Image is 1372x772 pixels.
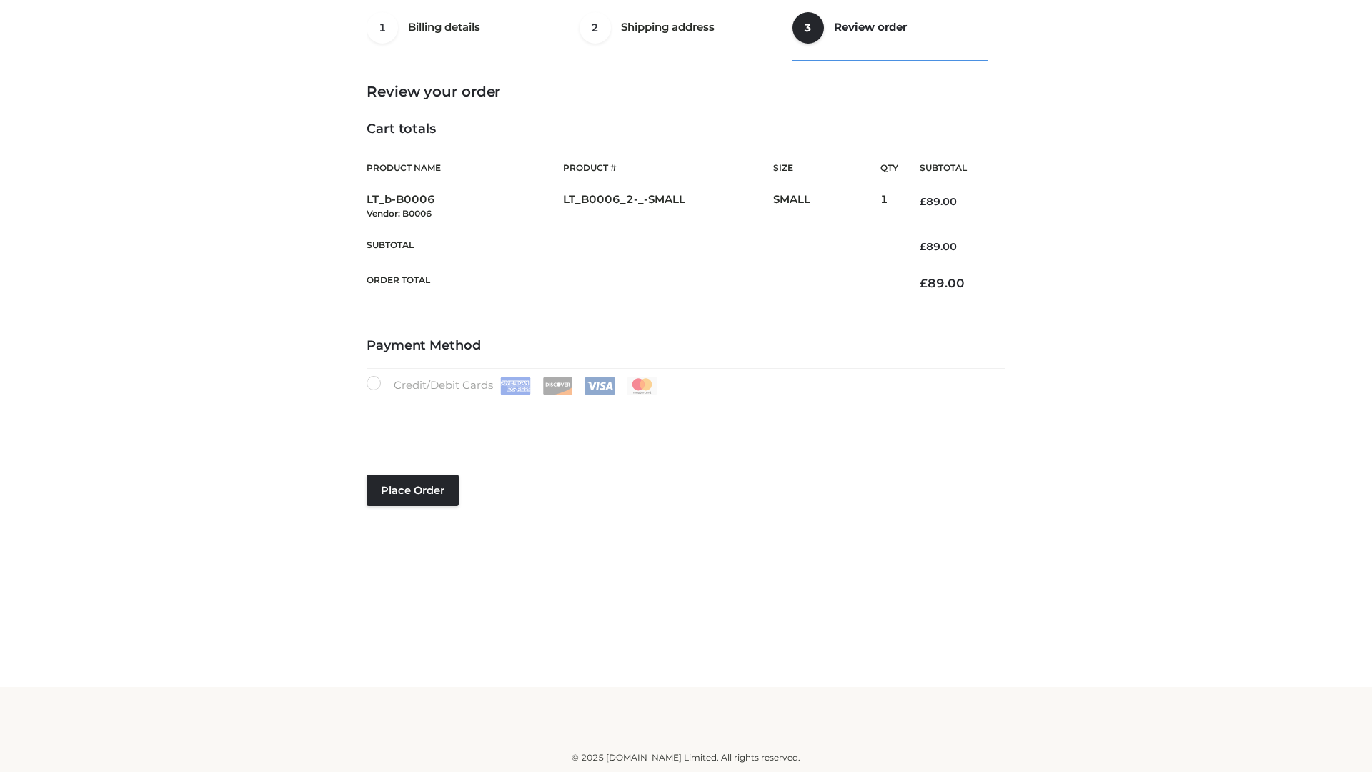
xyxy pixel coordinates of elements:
td: 1 [880,184,898,229]
th: Qty [880,152,898,184]
bdi: 89.00 [920,276,965,290]
img: Discover [542,377,573,395]
td: SMALL [773,184,880,229]
span: £ [920,276,928,290]
span: £ [920,195,926,208]
label: Credit/Debit Cards [367,376,659,395]
span: £ [920,240,926,253]
h3: Review your order [367,83,1005,100]
td: LT_b-B0006 [367,184,563,229]
img: Mastercard [627,377,657,395]
div: © 2025 [DOMAIN_NAME] Limited. All rights reserved. [212,751,1160,765]
th: Subtotal [367,229,898,264]
small: Vendor: B0006 [367,208,432,219]
button: Place order [367,475,459,506]
bdi: 89.00 [920,195,957,208]
h4: Cart totals [367,122,1005,137]
img: Visa [585,377,615,395]
th: Product # [563,152,773,184]
th: Order Total [367,264,898,302]
h4: Payment Method [367,338,1005,354]
iframe: Secure payment input frame [364,392,1003,445]
td: LT_B0006_2-_-SMALL [563,184,773,229]
bdi: 89.00 [920,240,957,253]
th: Product Name [367,152,563,184]
img: Amex [500,377,531,395]
th: Subtotal [898,152,1005,184]
th: Size [773,152,873,184]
